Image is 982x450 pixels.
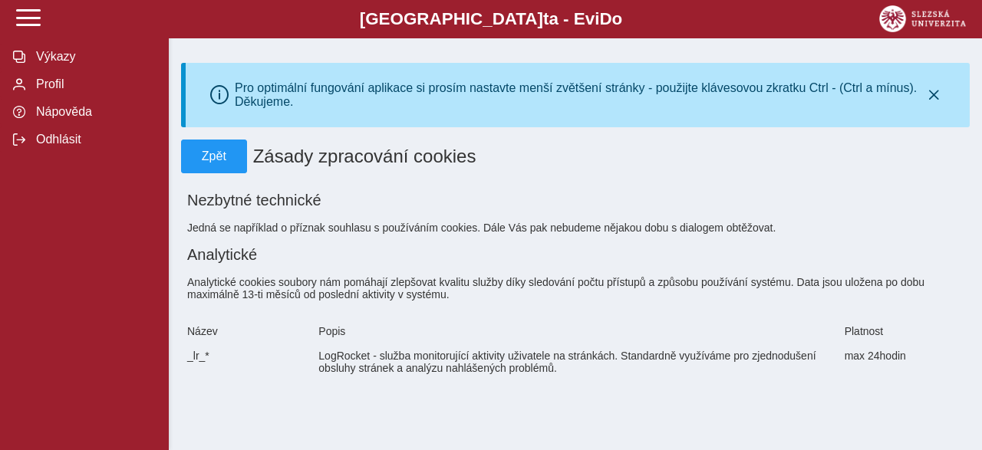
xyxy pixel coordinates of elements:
[181,270,970,307] div: Analytické cookies soubory nám pomáhají zlepšovat kvalitu služby díky sledování počtu přístupů a ...
[31,77,156,91] span: Profil
[312,343,838,380] div: LogRocket - služba monitorující aktivity uživatele na stránkách. Standardně využíváme pro zjednod...
[879,5,966,32] img: logo_web_su.png
[181,215,970,240] div: Jedná se například o příznak souhlasu s používáním cookies. Dále Vás pak nebudeme nějakou dobu s ...
[187,192,964,209] h2: Nezbytné technické
[312,319,838,343] div: Popis
[247,140,905,173] h1: Zásady zpracování cookies
[31,105,156,119] span: Nápověda
[181,140,247,173] button: Zpět
[181,319,312,343] div: Název
[31,133,156,146] span: Odhlásit
[599,9,611,28] span: D
[235,81,922,109] div: Pro optimální fungování aplikace si prosím nastavte menší zvětšení stránky - použijte klávesovou ...
[46,9,936,29] b: [GEOGRAPHIC_DATA] a - Evi
[839,319,970,343] div: Platnost
[31,50,156,64] span: Výkazy
[839,343,970,380] div: max 24hodin
[187,246,964,264] h2: Analytické
[612,9,623,28] span: o
[188,149,240,163] span: Zpět
[181,343,312,380] div: _lr_*
[543,9,549,28] span: t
